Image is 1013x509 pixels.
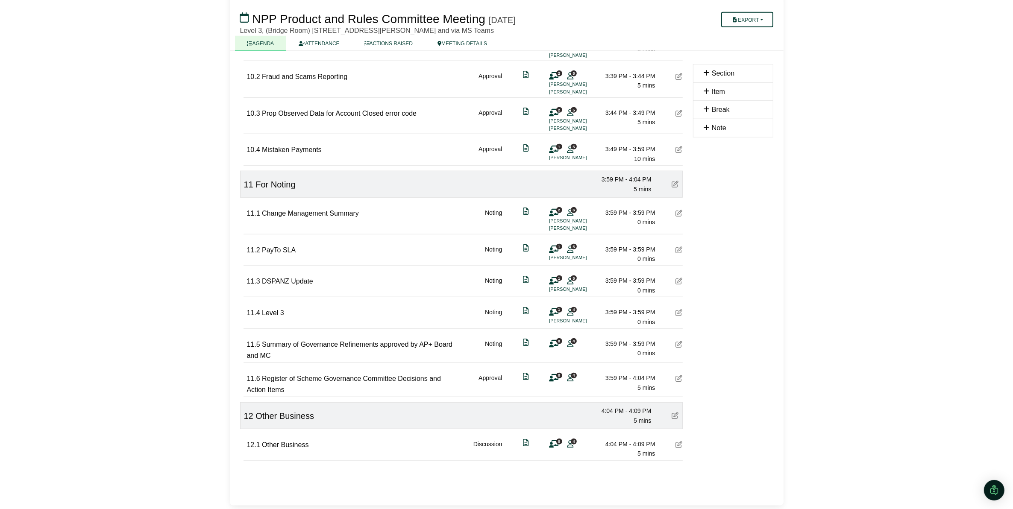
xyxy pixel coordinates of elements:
[571,244,577,249] span: 5
[571,207,577,213] span: 6
[247,375,260,382] span: 11.6
[634,186,651,193] span: 5 mins
[247,341,453,359] span: Summary of Governance Refinements approved by AP+ Board and MC
[596,245,655,254] div: 3:59 PM - 3:59 PM
[485,307,502,327] div: Noting
[571,70,577,76] span: 5
[556,439,562,444] span: 0
[247,341,260,348] span: 11.5
[596,276,655,285] div: 3:59 PM - 3:59 PM
[556,107,562,113] span: 2
[637,219,655,225] span: 0 mins
[479,108,502,132] div: Approval
[592,406,652,415] div: 4:04 PM - 4:09 PM
[596,307,655,317] div: 3:59 PM - 3:59 PM
[984,480,1004,500] div: Open Intercom Messenger
[549,117,614,125] li: [PERSON_NAME]
[549,52,614,59] li: [PERSON_NAME]
[637,384,655,391] span: 5 mins
[489,15,516,25] div: [DATE]
[485,276,502,295] div: Noting
[247,441,260,448] span: 12.1
[596,339,655,348] div: 3:59 PM - 3:59 PM
[556,207,562,213] span: 2
[571,373,577,378] span: 4
[596,373,655,383] div: 3:59 PM - 4:04 PM
[485,208,502,232] div: Noting
[549,81,614,88] li: [PERSON_NAME]
[637,119,655,126] span: 5 mins
[637,350,655,357] span: 0 mins
[721,12,773,27] button: Export
[549,154,614,161] li: [PERSON_NAME]
[549,217,614,225] li: [PERSON_NAME]
[252,12,485,26] span: NPP Product and Rules Committee Meeting
[485,245,502,264] div: Noting
[549,88,614,96] li: [PERSON_NAME]
[596,71,655,81] div: 3:39 PM - 3:44 PM
[244,411,253,421] span: 12
[247,210,260,217] span: 11.1
[262,246,296,254] span: PayTo SLA
[556,307,562,313] span: 1
[712,106,730,113] span: Break
[596,439,655,449] div: 4:04 PM - 4:09 PM
[255,411,314,421] span: Other Business
[637,82,655,89] span: 5 mins
[485,339,502,361] div: Noting
[556,244,562,249] span: 1
[262,441,308,448] span: Other Business
[247,110,260,117] span: 10.3
[549,254,614,261] li: [PERSON_NAME]
[637,46,655,53] span: 5 mins
[247,309,260,316] span: 11.4
[571,275,577,281] span: 5
[712,88,725,95] span: Item
[352,36,425,51] a: ACTIONS RAISED
[592,175,652,184] div: 3:59 PM - 4:04 PM
[596,208,655,217] div: 3:59 PM - 3:59 PM
[262,73,347,80] span: Fraud and Scams Reporting
[247,146,260,153] span: 10.4
[549,125,614,132] li: [PERSON_NAME]
[479,144,502,164] div: Approval
[262,110,417,117] span: Prop Observed Data for Account Closed error code
[262,309,284,316] span: Level 3
[247,73,260,80] span: 10.2
[571,144,577,149] span: 5
[571,338,577,344] span: 4
[571,307,577,313] span: 4
[596,108,655,117] div: 3:44 PM - 3:49 PM
[425,36,499,51] a: MEETING DETAILS
[634,417,651,424] span: 5 mins
[596,144,655,154] div: 3:49 PM - 3:59 PM
[286,36,352,51] a: ATTENDANCE
[247,246,260,254] span: 11.2
[556,70,562,76] span: 2
[235,36,287,51] a: AGENDA
[634,155,655,162] span: 10 mins
[556,338,562,344] span: 0
[637,450,655,457] span: 5 mins
[571,107,577,113] span: 5
[637,287,655,294] span: 0 mins
[637,319,655,325] span: 0 mins
[712,70,734,77] span: Section
[556,144,562,149] span: 1
[262,146,322,153] span: Mistaken Payments
[262,210,359,217] span: Change Management Summary
[244,180,253,189] span: 11
[556,373,562,378] span: 0
[549,317,614,325] li: [PERSON_NAME]
[549,225,614,232] li: [PERSON_NAME]
[473,439,502,459] div: Discussion
[479,373,502,395] div: Approval
[556,275,562,281] span: 1
[262,278,313,285] span: DSPANZ Update
[240,27,494,34] span: Level 3, (Bridge Room) [STREET_ADDRESS][PERSON_NAME] and via MS Teams
[479,71,502,96] div: Approval
[549,286,614,293] li: [PERSON_NAME]
[571,439,577,444] span: 4
[247,278,260,285] span: 11.3
[712,124,726,132] span: Note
